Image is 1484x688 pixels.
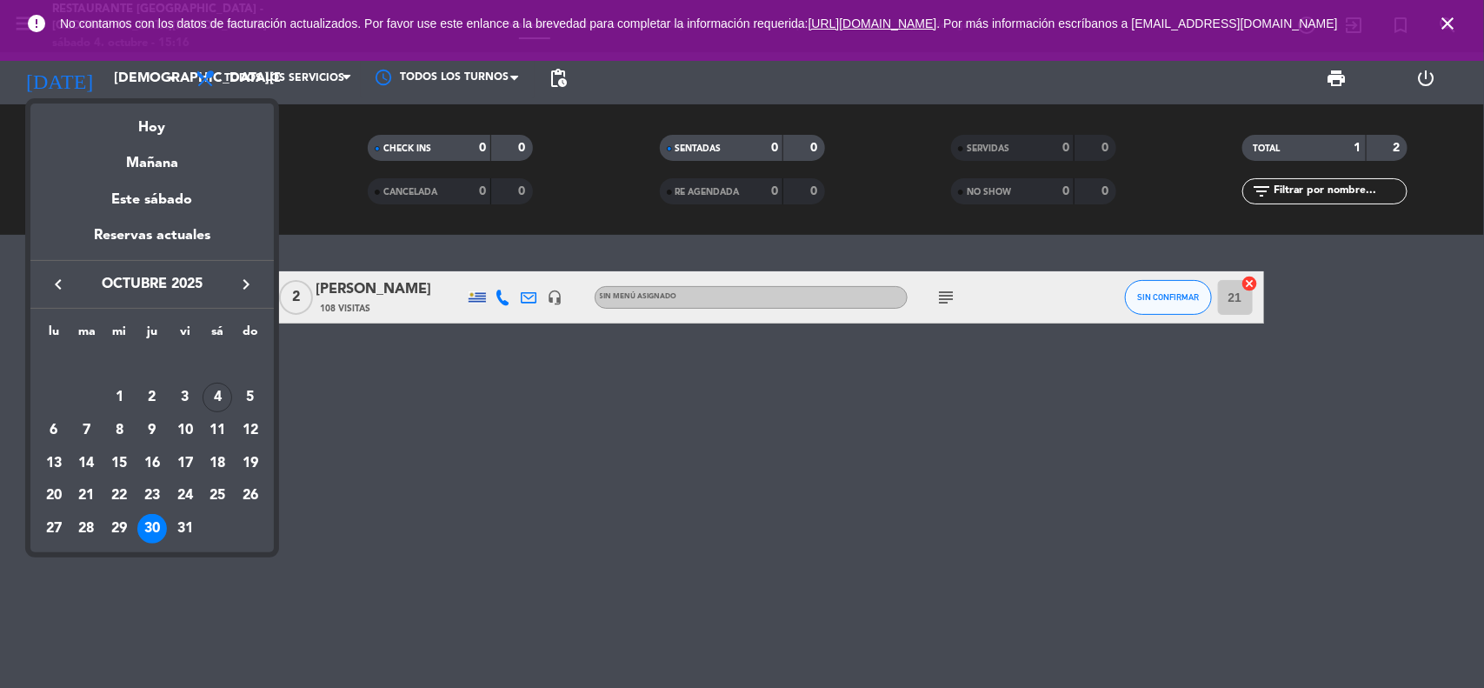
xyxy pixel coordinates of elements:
td: 13 de octubre de 2025 [37,447,70,480]
div: 22 [104,481,134,511]
div: 13 [39,449,69,478]
div: 8 [104,416,134,445]
div: 4 [203,383,232,412]
td: 2 de octubre de 2025 [136,381,169,414]
div: 16 [137,449,167,478]
div: Hoy [30,104,274,139]
button: keyboard_arrow_right [230,273,262,296]
div: 10 [170,416,200,445]
td: 20 de octubre de 2025 [37,480,70,513]
td: 16 de octubre de 2025 [136,447,169,480]
div: 15 [104,449,134,478]
div: Este sábado [30,176,274,224]
th: viernes [169,322,202,349]
td: 15 de octubre de 2025 [103,447,136,480]
td: 12 de octubre de 2025 [234,414,267,447]
div: 2 [137,383,167,412]
div: 1 [104,383,134,412]
td: 30 de octubre de 2025 [136,512,169,545]
td: 24 de octubre de 2025 [169,480,202,513]
td: 8 de octubre de 2025 [103,414,136,447]
div: Mañana [30,139,274,175]
div: 7 [72,416,102,445]
div: 19 [236,449,265,478]
th: jueves [136,322,169,349]
td: 29 de octubre de 2025 [103,512,136,545]
th: martes [70,322,103,349]
div: 18 [203,449,232,478]
td: 14 de octubre de 2025 [70,447,103,480]
div: 11 [203,416,232,445]
td: 26 de octubre de 2025 [234,480,267,513]
i: keyboard_arrow_right [236,274,256,295]
td: OCT. [37,349,267,382]
i: keyboard_arrow_left [48,274,69,295]
td: 25 de octubre de 2025 [202,480,235,513]
td: 3 de octubre de 2025 [169,381,202,414]
td: 10 de octubre de 2025 [169,414,202,447]
td: 1 de octubre de 2025 [103,381,136,414]
td: 21 de octubre de 2025 [70,480,103,513]
div: 26 [236,481,265,511]
div: 20 [39,481,69,511]
div: 30 [137,514,167,544]
td: 5 de octubre de 2025 [234,381,267,414]
div: 29 [104,514,134,544]
td: 9 de octubre de 2025 [136,414,169,447]
td: 31 de octubre de 2025 [169,512,202,545]
div: 28 [72,514,102,544]
td: 6 de octubre de 2025 [37,414,70,447]
th: sábado [202,322,235,349]
div: 9 [137,416,167,445]
div: 25 [203,481,232,511]
td: 4 de octubre de 2025 [202,381,235,414]
div: 3 [170,383,200,412]
div: 14 [72,449,102,478]
td: 17 de octubre de 2025 [169,447,202,480]
div: 27 [39,514,69,544]
td: 11 de octubre de 2025 [202,414,235,447]
td: 18 de octubre de 2025 [202,447,235,480]
th: domingo [234,322,267,349]
div: 12 [236,416,265,445]
th: miércoles [103,322,136,349]
td: 27 de octubre de 2025 [37,512,70,545]
div: 17 [170,449,200,478]
th: lunes [37,322,70,349]
td: 28 de octubre de 2025 [70,512,103,545]
div: 21 [72,481,102,511]
td: 7 de octubre de 2025 [70,414,103,447]
span: octubre 2025 [74,273,230,296]
td: 22 de octubre de 2025 [103,480,136,513]
td: 19 de octubre de 2025 [234,447,267,480]
div: 6 [39,416,69,445]
div: 24 [170,481,200,511]
div: 31 [170,514,200,544]
td: 23 de octubre de 2025 [136,480,169,513]
button: keyboard_arrow_left [43,273,74,296]
div: 5 [236,383,265,412]
div: Reservas actuales [30,224,274,260]
div: 23 [137,481,167,511]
